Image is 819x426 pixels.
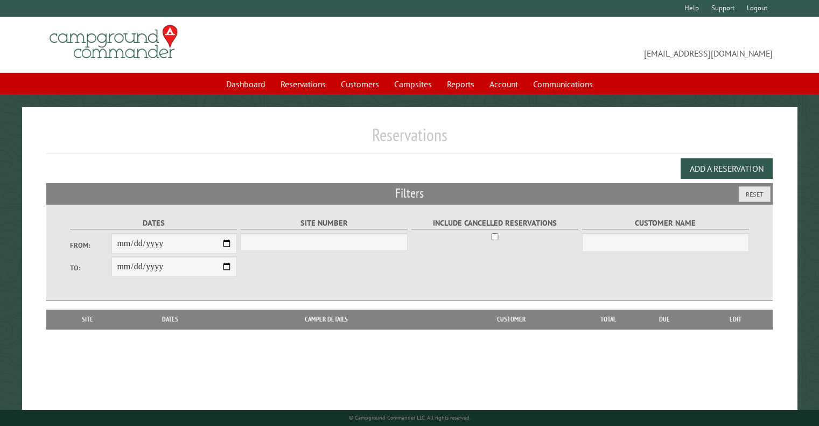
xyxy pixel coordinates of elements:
button: Add a Reservation [681,158,773,179]
h1: Reservations [46,124,773,154]
label: Site Number [241,217,408,229]
th: Dates [123,310,217,329]
a: Account [483,74,524,94]
th: Customer [436,310,587,329]
label: Customer Name [582,217,750,229]
th: Due [630,310,699,329]
th: Total [587,310,630,329]
a: Communications [527,74,599,94]
a: Campsites [388,74,438,94]
label: Include Cancelled Reservations [411,217,579,229]
small: © Campground Commander LLC. All rights reserved. [349,414,471,421]
img: Campground Commander [46,21,181,63]
th: Edit [699,310,773,329]
a: Reservations [274,74,332,94]
span: [EMAIL_ADDRESS][DOMAIN_NAME] [410,30,773,60]
h2: Filters [46,183,773,204]
label: From: [70,240,112,250]
a: Customers [334,74,386,94]
th: Site [52,310,123,329]
a: Reports [440,74,481,94]
a: Dashboard [220,74,272,94]
label: Dates [70,217,237,229]
button: Reset [739,186,771,202]
label: To: [70,263,112,273]
th: Camper Details [217,310,436,329]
